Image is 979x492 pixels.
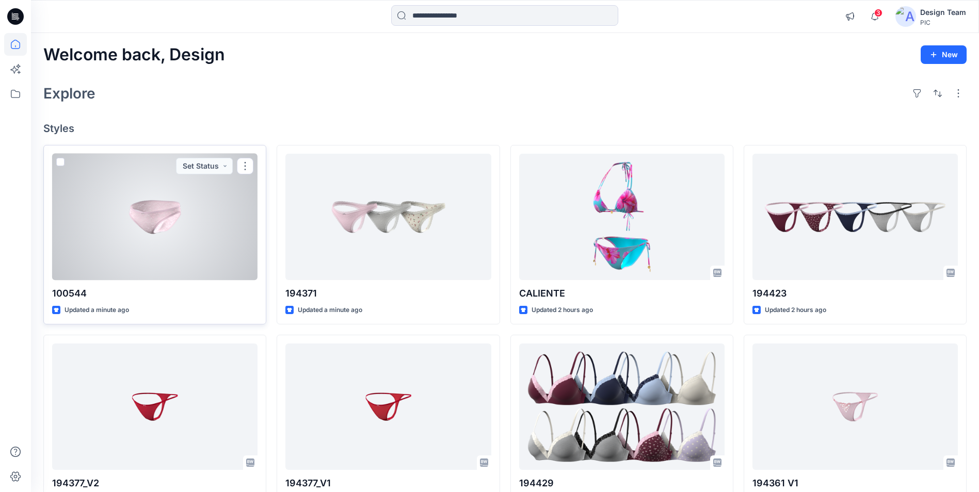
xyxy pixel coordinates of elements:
[874,9,882,17] span: 3
[532,305,593,316] p: Updated 2 hours ago
[43,122,967,135] h4: Styles
[285,154,491,280] a: 194371
[285,286,491,301] p: 194371
[765,305,826,316] p: Updated 2 hours ago
[52,343,258,470] a: 194377_V2
[752,286,958,301] p: 194423
[65,305,129,316] p: Updated a minute ago
[920,19,966,26] div: PIC
[921,45,967,64] button: New
[43,85,95,102] h2: Explore
[52,476,258,490] p: 194377_V2
[519,154,725,280] a: CALIENTE
[519,343,725,470] a: 194429
[920,6,966,19] div: Design Team
[519,286,725,301] p: CALIENTE
[752,343,958,470] a: 194361 V1
[285,476,491,490] p: 194377_V1
[285,343,491,470] a: 194377_V1
[752,154,958,280] a: 194423
[52,154,258,280] a: 100544
[752,476,958,490] p: 194361 V1
[52,286,258,301] p: 100544
[895,6,916,27] img: avatar
[43,45,225,64] h2: Welcome back, Design
[519,476,725,490] p: 194429
[298,305,362,316] p: Updated a minute ago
